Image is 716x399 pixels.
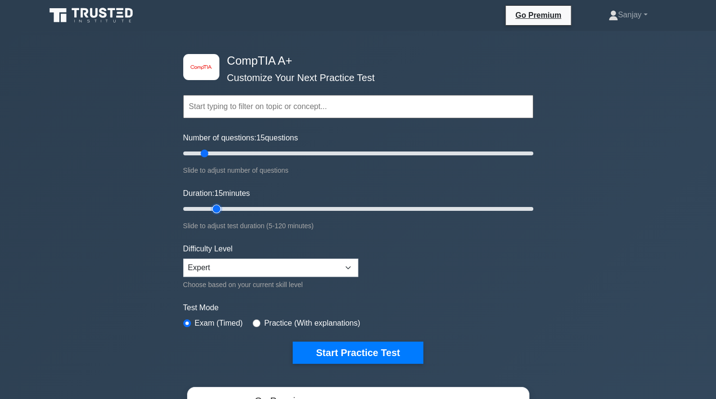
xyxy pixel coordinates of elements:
input: Start typing to filter on topic or concept... [183,95,533,118]
label: Number of questions: questions [183,132,298,144]
div: Choose based on your current skill level [183,279,358,290]
label: Duration: minutes [183,188,250,199]
span: 15 [257,134,265,142]
button: Start Practice Test [293,342,423,364]
label: Test Mode [183,302,533,314]
h4: CompTIA A+ [223,54,486,68]
span: 15 [214,189,223,197]
label: Exam (Timed) [195,317,243,329]
label: Difficulty Level [183,243,233,255]
div: Slide to adjust test duration (5-120 minutes) [183,220,533,232]
a: Go Premium [510,9,567,21]
div: Slide to adjust number of questions [183,165,533,176]
label: Practice (With explanations) [264,317,360,329]
a: Sanjay [585,5,671,25]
